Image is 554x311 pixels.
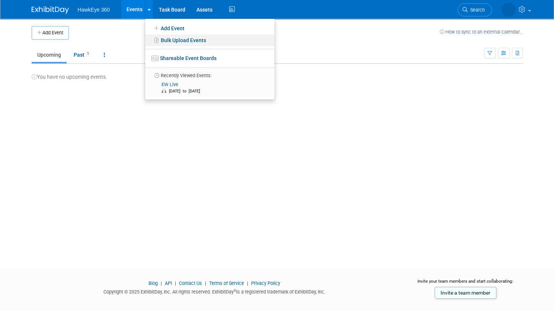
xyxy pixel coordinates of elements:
[169,89,204,94] span: [DATE] to [DATE]
[251,280,280,286] a: Privacy Policy
[32,26,69,40] button: Add Event
[32,287,397,295] div: Copyright © 2025 ExhibitDay, Inc. All rights reserved. ExhibitDay is a registered trademark of Ex...
[435,287,496,299] a: Invite a team member
[245,280,250,286] span: |
[179,280,202,286] a: Contact Us
[458,3,492,16] a: Search
[85,51,91,57] span: 1
[145,22,275,34] a: Add Event
[32,74,107,80] span: You have no upcoming events.
[209,280,244,286] a: Terms of Service
[173,280,178,286] span: |
[78,7,110,13] span: HawkEye 360
[148,280,158,286] a: Blog
[68,48,97,62] a: Past1
[145,67,275,79] li: Recently Viewed Events:
[234,289,236,293] sup: ®
[32,48,67,62] a: Upcoming
[203,280,208,286] span: |
[145,34,275,46] a: Bulk Upload Events
[32,6,69,14] img: ExhibitDay
[151,56,158,61] img: seventboard-3.png
[502,3,516,17] img: Erica Davis
[408,278,523,289] div: Invite your team members and start collaborating:
[165,280,172,286] a: API
[468,7,485,13] span: Search
[159,280,164,286] span: |
[440,29,523,35] a: How to sync to an external calendar...
[147,79,272,97] a: EW Live [DATE] to [DATE]
[145,51,275,65] a: Shareable Event Boards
